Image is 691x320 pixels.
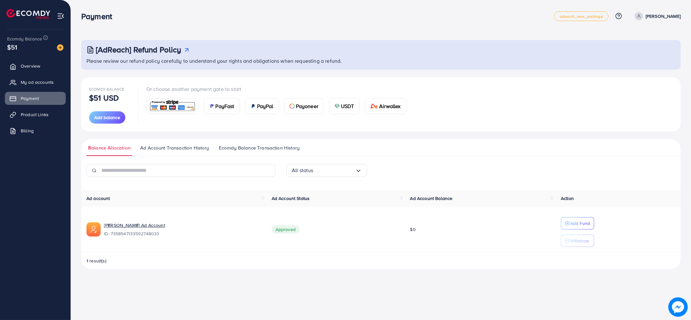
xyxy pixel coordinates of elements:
a: card [146,98,198,114]
img: menu [57,12,64,20]
span: Overview [21,63,40,69]
img: card [370,104,378,109]
span: USDT [341,102,354,110]
a: Product Links [5,108,66,121]
button: Add Fund [561,217,594,229]
span: adreach_new_package [560,14,603,18]
a: Payment [5,92,66,105]
p: $51 USD [89,94,119,102]
span: 1 result(s) [86,258,107,264]
a: cardUSDT [329,98,360,114]
span: Payoneer [296,102,318,110]
span: My ad accounts [21,79,54,85]
a: cardPayoneer [284,98,324,114]
p: [PERSON_NAME] [646,12,681,20]
span: Ad Account Transaction History [140,144,209,151]
span: PayFast [216,102,234,110]
img: card [149,99,196,113]
a: cardAirwallex [365,98,406,114]
img: card [334,104,340,109]
span: Balance Allocation [88,144,130,151]
a: cardPayFast [204,98,240,114]
span: Approved [272,225,300,234]
h3: [AdReach] Refund Policy [96,45,181,54]
p: Add Fund [570,219,590,227]
span: Airwallex [379,102,401,110]
span: $0 [410,226,416,233]
img: card [289,104,295,109]
span: ID: 7358547133592748033 [104,230,261,237]
a: cardPayPal [245,98,279,114]
span: Ad Account Balance [410,195,453,202]
h3: Payment [81,12,117,21]
span: Billing [21,127,34,134]
p: Withdraw [570,237,589,245]
span: Ecomdy Balance [7,36,42,42]
a: adreach_new_package [554,11,608,21]
p: Or choose another payment gate to start [146,85,412,93]
span: Ecomdy Balance Transaction History [219,144,300,151]
span: Product Links [21,111,49,118]
span: Payment [21,95,39,102]
span: $51 [7,42,17,52]
span: Ad account [86,195,110,202]
input: Search for option [313,165,355,175]
p: Please review our refund policy carefully to understand your rights and obligations when requesti... [86,57,677,65]
button: Withdraw [561,235,594,247]
span: Ad Account Status [272,195,310,202]
img: card [251,104,256,109]
span: PayPal [257,102,273,110]
img: image [57,44,63,51]
a: Billing [5,124,66,137]
img: ic-ads-acc.e4c84228.svg [86,222,101,237]
img: image [668,297,688,317]
a: [PERSON_NAME] [632,12,681,20]
img: card [209,104,214,109]
span: All status [292,165,313,175]
a: [PERSON_NAME] Ad Account [104,222,261,228]
a: My ad accounts [5,76,66,89]
img: logo [6,9,50,19]
span: Action [561,195,574,202]
a: Overview [5,60,66,72]
span: Add balance [94,114,120,121]
span: Ecomdy Balance [89,86,124,92]
div: <span class='underline'>SAADULLAH KHAN Ad Account </span></br>7358547133592748033 [104,222,261,237]
button: Add balance [89,111,125,124]
div: Search for option [286,164,367,177]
